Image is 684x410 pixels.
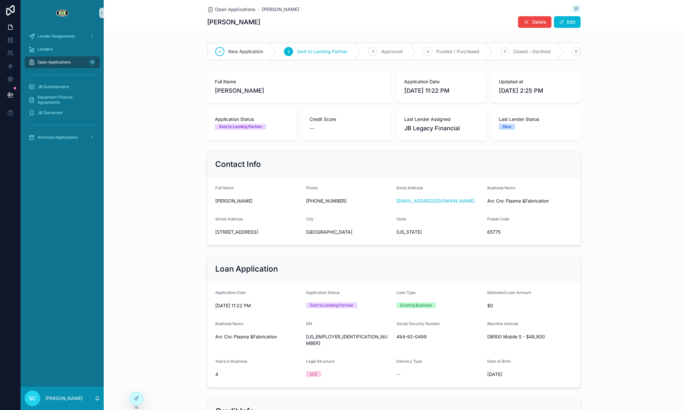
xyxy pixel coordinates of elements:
span: Approved [381,48,403,55]
span: Application Date [404,78,478,85]
span: Phone [306,185,318,190]
span: Full Name [215,185,234,190]
span: Open Applications [215,6,255,13]
span: Estimated Loan Amount [487,290,531,295]
span: -- [310,124,315,133]
span: 494-92-0499 [396,334,482,340]
span: Business Name [215,321,243,326]
div: Sent to Lending Partner [219,124,262,130]
span: 65775 [487,229,573,235]
span: [PERSON_NAME] [215,86,383,95]
span: 5 [504,49,506,54]
span: JB Questionnaire [38,84,69,89]
span: State [396,217,406,221]
span: Lenders [38,47,53,52]
a: Archived Applications [25,132,100,143]
img: App logo [55,8,69,18]
span: Application Date [215,290,246,295]
div: Sent to Lending Partner [310,302,353,308]
button: Delete [518,16,551,28]
span: Application Status [215,116,289,123]
span: Last Lender Status [499,116,573,123]
span: SC [29,394,36,402]
span: New Application [228,48,263,55]
span: Sent to Lending Partner [297,48,348,55]
span: [PHONE_NUMBER] [306,198,392,204]
span: Closed - Declined [513,48,551,55]
span: Credit Score [310,116,383,123]
p: [PERSON_NAME] [45,395,83,402]
a: Equipment Finance Agreements [25,94,100,106]
span: JB Legacy Financial [404,124,478,133]
span: -- [396,371,400,378]
span: 4 [427,49,429,54]
span: Loan Type [396,290,416,295]
span: Open Applications [38,60,71,65]
span: Delivery Type [396,359,422,364]
span: [DATE] 2:25 PM [499,86,573,95]
a: Lender Assignments [25,30,100,42]
h1: [PERSON_NAME] [207,18,260,27]
span: 2 [288,49,290,54]
span: 4 [215,371,301,378]
a: Lenders [25,43,100,55]
a: JB Document [25,107,100,119]
a: Open Applications19 [25,56,100,68]
span: Application Status [306,290,339,295]
span: $0 [487,302,573,309]
span: [DATE] 11:22 PM [404,86,478,95]
span: Last Lender Assigned [404,116,478,123]
span: Years in Business [215,359,247,364]
span: [DATE] [487,371,573,378]
span: Arc Cnc Plasma &Fabrication [215,334,301,340]
span: Social Security Number [396,321,440,326]
span: Postal Code [487,217,509,221]
a: [EMAIL_ADDRESS][DOMAIN_NAME] [396,198,475,204]
span: JB Document [38,110,63,115]
span: Business Name [487,185,515,190]
span: City [306,217,313,221]
a: Open Applications [207,6,255,13]
span: Arc Cnc Plasma &Fabrication [487,198,573,204]
h2: Contact Info [215,159,261,170]
span: [US_STATE] [396,229,482,235]
div: 19 [88,58,96,66]
span: 3 [372,49,374,54]
span: Delete [532,19,546,25]
a: JB Questionnaire [25,81,100,93]
div: scrollable content [21,26,104,152]
span: Funded / Purchased [436,48,479,55]
span: EIN [306,321,312,326]
span: Full Name [215,78,383,85]
span: Updated at [499,78,573,85]
div: LLC [310,371,317,377]
span: DB500 Mobile S - $48,800 [487,334,573,340]
span: Archived Applications [38,135,77,140]
span: [PERSON_NAME] [215,198,301,204]
a: [PERSON_NAME] [262,6,299,13]
div: Existing Business [400,302,432,308]
span: [US_EMPLOYER_IDENTIFICATION_NUMBER] [306,334,392,346]
div: New [503,124,511,130]
span: [GEOGRAPHIC_DATA] [306,229,392,235]
span: Legal Structure [306,359,335,364]
span: [STREET_ADDRESS] [215,229,301,235]
span: Lender Assignments [38,34,75,39]
span: 6 [575,49,577,54]
span: Machine Interest [487,321,518,326]
span: Street Address [215,217,243,221]
span: [DATE] 11:22 PM [215,302,301,309]
button: Edit [554,16,581,28]
span: Email Address [396,185,423,190]
h2: Loan Application [215,264,278,274]
span: Equipment Finance Agreements [38,95,93,105]
span: Date of Birth [487,359,511,364]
